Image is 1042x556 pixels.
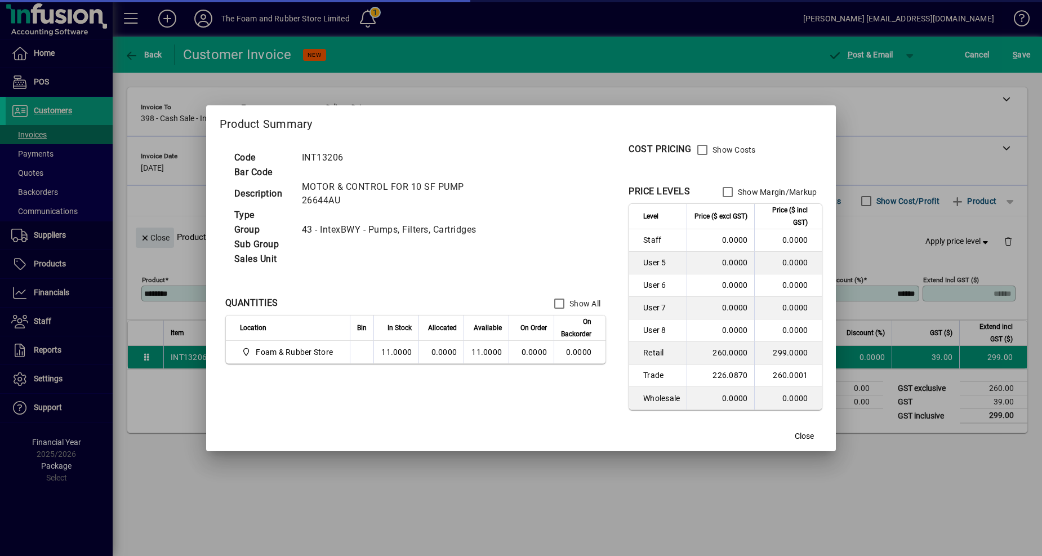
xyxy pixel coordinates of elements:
span: On Backorder [561,315,591,340]
td: Description [229,180,296,208]
td: 226.0870 [687,364,754,387]
td: 260.0000 [687,342,754,364]
h2: Product Summary [206,105,836,138]
td: 0.0000 [754,229,822,252]
td: 0.0000 [687,319,754,342]
span: User 5 [643,257,680,268]
td: INT13206 [296,150,501,165]
span: On Order [520,322,547,334]
td: 0.0000 [687,274,754,297]
span: Foam & Rubber Store [240,345,337,359]
span: In Stock [388,322,412,334]
td: 0.0000 [754,274,822,297]
span: Foam & Rubber Store [256,346,333,358]
td: 0.0000 [754,387,822,410]
td: 0.0000 [754,319,822,342]
td: Type [229,208,296,223]
td: 11.0000 [373,341,418,363]
span: Price ($ incl GST) [762,204,808,229]
span: Location [240,322,266,334]
div: QUANTITIES [225,296,278,310]
span: Level [643,210,658,223]
span: Close [795,430,814,442]
td: 260.0001 [754,364,822,387]
span: Available [474,322,502,334]
td: Group [229,223,296,237]
span: Price ($ excl GST) [694,210,747,223]
td: 0.0000 [687,297,754,319]
span: Trade [643,370,680,381]
td: 0.0000 [754,297,822,319]
td: 0.0000 [687,387,754,410]
span: User 7 [643,302,680,313]
td: 11.0000 [464,341,509,363]
td: 0.0000 [754,252,822,274]
td: 43 - IntexBWY - Pumps, Filters, Cartridges [296,223,501,237]
span: Bin [357,322,367,334]
div: PRICE LEVELS [629,185,690,198]
td: Code [229,150,296,165]
span: 0.0000 [522,348,547,357]
td: 0.0000 [554,341,605,363]
span: User 8 [643,324,680,336]
div: COST PRICING [629,143,691,156]
td: MOTOR & CONTROL FOR 10 SF PUMP 26644AU [296,180,501,208]
label: Show Costs [710,144,756,155]
span: Staff [643,234,680,246]
td: 299.0000 [754,342,822,364]
td: 0.0000 [418,341,464,363]
td: Sales Unit [229,252,296,266]
td: 0.0000 [687,252,754,274]
label: Show All [567,298,600,309]
button: Close [786,426,822,447]
td: 0.0000 [687,229,754,252]
span: Allocated [428,322,457,334]
td: Sub Group [229,237,296,252]
span: Retail [643,347,680,358]
span: Wholesale [643,393,680,404]
td: Bar Code [229,165,296,180]
span: User 6 [643,279,680,291]
label: Show Margin/Markup [736,186,817,198]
